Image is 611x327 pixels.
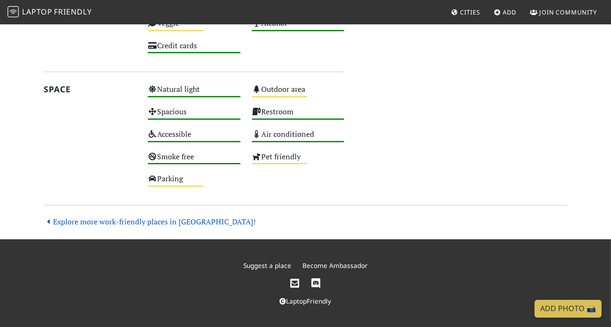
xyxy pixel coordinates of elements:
[142,127,246,150] div: Accessible
[44,216,256,227] a: Explore more work-friendly places in [GEOGRAPHIC_DATA]!
[526,4,601,21] a: Join Community
[503,8,517,16] span: Add
[246,105,350,127] div: Restroom
[246,150,350,172] div: Pet friendly
[302,261,368,270] a: Become Ambassador
[490,4,520,21] a: Add
[142,16,246,39] div: Veggie
[246,82,350,105] div: Outdoor area
[142,105,246,127] div: Spacious
[142,150,246,172] div: Smoke free
[44,84,137,94] h2: Space
[243,261,291,270] a: Suggest a place
[280,297,332,305] a: LaptopFriendly
[447,4,484,21] a: Cities
[8,6,19,17] img: LaptopFriendly
[246,16,350,39] div: Alcohol
[22,7,53,17] span: Laptop
[460,8,480,16] span: Cities
[54,7,91,17] span: Friendly
[142,172,246,194] div: Parking
[142,82,246,105] div: Natural light
[142,39,246,61] div: Credit cards
[246,127,350,150] div: Air conditioned
[8,4,92,21] a: LaptopFriendly LaptopFriendly
[539,8,597,16] span: Join Community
